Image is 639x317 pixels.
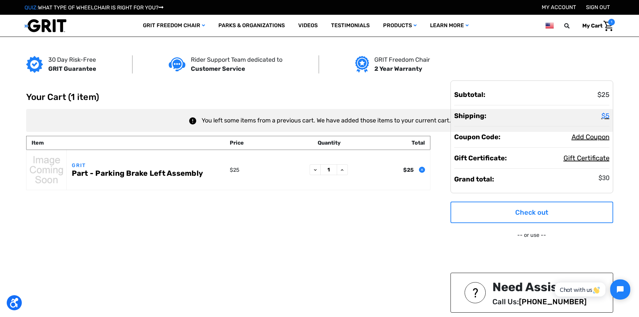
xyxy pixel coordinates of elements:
[374,55,430,64] p: GRIT Freedom Chair
[419,167,425,173] button: Remove Part - Parking Brake Left Assembly from cart
[48,65,96,72] strong: GRIT Guarantee
[72,162,227,169] p: GRIT
[450,231,613,239] p: -- or use --
[191,55,282,64] p: Rider Support Team dedicated to
[601,112,609,120] a: $5
[296,136,363,150] th: Quantity
[374,65,422,72] strong: 2 Year Warranty
[26,136,228,150] th: Item
[24,4,38,11] span: QUIZ:
[191,65,245,72] strong: Customer Service
[582,22,602,29] span: My Cart
[454,175,494,183] strong: Grand total:
[545,21,553,30] img: us.png
[169,57,185,71] img: Customer service
[423,15,475,37] a: Learn More
[376,15,423,37] a: Products
[577,19,615,33] a: Cart with 1 items
[598,174,609,182] span: $30
[230,167,239,173] span: $25
[547,274,636,305] iframe: Tidio Chat
[492,296,599,307] p: Call Us:
[355,56,369,73] img: Grit freedom
[24,4,163,11] a: QUIZ:WHAT TYPE OF WHEELCHAIR IS RIGHT FOR YOU?
[519,297,587,306] a: [PHONE_NUMBER]
[492,278,599,296] div: Need Assistance?
[603,21,613,31] img: Cart
[291,15,324,37] a: Videos
[454,133,500,141] strong: Coupon Code:
[454,91,485,99] strong: Subtotal:
[542,4,576,10] a: Account
[136,15,212,37] a: GRIT Freedom Chair
[450,202,613,223] a: Check out
[202,117,451,124] span: You left some items from a previous cart. We have added those items to your current cart.
[212,15,291,37] a: Parks & Organizations
[450,245,613,258] iframe: PayPal-paypal
[572,132,609,142] button: Add Coupon
[567,19,577,33] input: Search
[586,4,610,10] a: Sign out
[564,153,609,163] button: Gift Certificate
[454,112,486,120] strong: Shipping:
[24,19,66,33] img: GRIT All-Terrain Wheelchair and Mobility Equipment
[608,19,615,25] span: 1
[228,136,296,150] th: Price
[320,164,337,175] input: Part - Parking Brake Left Assembly
[48,55,96,64] p: 30 Day Risk-Free
[26,92,613,102] h1: Your Cart (1 item)
[72,169,203,178] a: Part - Parking Brake Left Assembly
[324,15,376,37] a: Testimonials
[597,91,609,99] span: $25
[465,282,486,303] img: NEED ASSISTANCE
[26,56,43,73] img: GRIT Guarantee
[363,136,430,150] th: Total
[403,167,414,173] strong: $25
[454,154,507,162] strong: Gift Certificate:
